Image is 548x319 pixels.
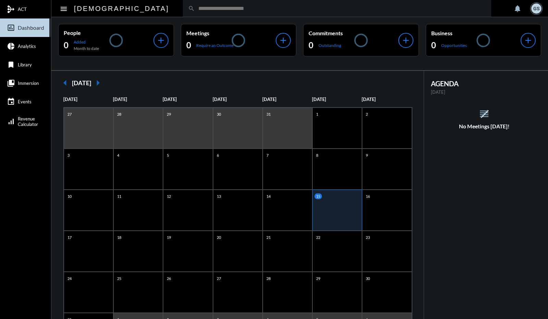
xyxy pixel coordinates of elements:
[7,79,15,87] mat-icon: collections_bookmark
[18,99,32,104] span: Events
[91,76,105,90] mat-icon: arrow_right
[314,276,322,281] p: 29
[115,111,123,117] p: 28
[314,193,322,199] p: 15
[113,97,163,102] p: [DATE]
[364,234,372,240] p: 23
[7,42,15,50] mat-icon: pie_chart
[163,97,212,102] p: [DATE]
[72,79,91,87] h2: [DATE]
[165,193,173,199] p: 12
[57,2,71,15] button: Toggle sidenav
[314,152,320,158] p: 8
[531,3,541,14] div: GS
[66,276,73,281] p: 24
[362,97,411,102] p: [DATE]
[215,193,223,199] p: 13
[431,89,538,95] p: [DATE]
[265,276,272,281] p: 28
[265,152,270,158] p: 7
[215,152,221,158] p: 6
[265,234,272,240] p: 21
[265,111,272,117] p: 31
[18,43,36,49] span: Analytics
[7,117,15,126] mat-icon: signal_cellular_alt
[364,111,370,117] p: 2
[314,234,322,240] p: 22
[66,193,73,199] p: 10
[7,24,15,32] mat-icon: insert_chart_outlined
[18,80,39,86] span: Immersion
[7,5,15,13] mat-icon: mediation
[165,234,173,240] p: 19
[431,79,538,88] h2: AGENDA
[215,234,223,240] p: 20
[18,7,27,12] span: ACT
[424,123,545,129] h5: No Meetings [DATE]!
[513,4,522,13] mat-icon: notifications
[215,111,223,117] p: 30
[213,97,262,102] p: [DATE]
[364,152,370,158] p: 9
[7,61,15,69] mat-icon: bookmark
[63,97,113,102] p: [DATE]
[7,98,15,106] mat-icon: event
[60,5,68,13] mat-icon: Side nav toggle icon
[66,111,73,117] p: 27
[115,152,121,158] p: 4
[312,97,362,102] p: [DATE]
[314,111,320,117] p: 1
[115,193,123,199] p: 11
[265,193,272,199] p: 14
[364,276,372,281] p: 30
[364,193,372,199] p: 16
[115,234,123,240] p: 18
[18,25,44,31] span: Dashboard
[478,108,490,119] mat-icon: reorder
[165,152,171,158] p: 5
[165,111,173,117] p: 29
[115,276,123,281] p: 25
[18,62,32,67] span: Library
[58,76,72,90] mat-icon: arrow_left
[66,234,73,240] p: 17
[188,5,195,12] mat-icon: search
[165,276,173,281] p: 26
[66,152,71,158] p: 3
[262,97,312,102] p: [DATE]
[74,3,169,14] h2: [DEMOGRAPHIC_DATA]
[18,116,38,127] span: Revenue Calculator
[215,276,223,281] p: 27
